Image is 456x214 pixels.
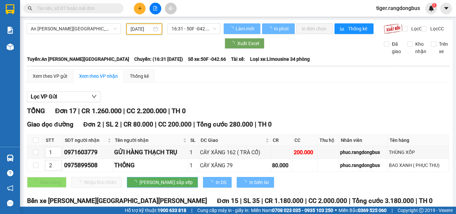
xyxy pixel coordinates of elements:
[409,25,426,32] span: Lọc CR
[27,91,100,102] button: Lọc VP Gửi
[308,197,347,205] span: CC 2.000.000
[428,5,434,11] img: icon-new-feature
[236,25,255,32] span: Làm mới
[428,25,445,32] span: Lọc CC
[265,197,303,205] span: CR 1.180.000
[389,149,448,156] div: THÙNG XỐP
[27,177,66,188] button: Giao hàng
[190,148,198,157] div: 1
[419,197,433,205] span: TH 0
[305,197,307,205] span: |
[7,43,14,50] img: warehouse-icon
[158,208,186,213] strong: 1900 633 818
[63,146,113,159] td: 0971603779
[433,3,435,8] span: 1
[296,23,333,34] button: In đơn chọn
[7,170,13,176] span: question-circle
[200,161,270,170] div: CÂY XĂNG 79
[7,155,14,162] img: warehouse-icon
[27,56,129,62] b: Tuyến: An [PERSON_NAME][GEOGRAPHIC_DATA]
[436,40,451,55] span: Trên xe
[150,3,161,14] button: file-add
[413,40,429,55] span: Kho nhận
[190,161,198,170] div: 1
[124,121,153,128] span: CR 80.000
[102,121,104,128] span: |
[91,94,97,99] span: down
[114,161,187,170] div: THÔNG
[158,121,192,128] span: CC 200.000
[64,148,112,157] div: 0971603779
[65,137,106,144] span: SĐT người nhận
[203,177,232,188] button: In DS
[274,25,289,32] span: In phơi
[134,55,183,63] span: Chuyến: (16:31 [DATE])
[250,55,310,63] span: Loại xe: Limousine 34 phòng
[237,177,274,188] button: In biên lai
[31,92,57,101] span: Lọc VP Gửi
[294,148,316,157] div: 200.000
[419,208,424,213] span: copyright
[138,6,142,11] span: plus
[348,25,368,32] span: Thống kê
[6,4,14,14] img: logo-vxr
[153,6,158,11] span: file-add
[201,137,264,144] span: ĐC Giao
[55,107,76,115] span: Đơn 17
[64,161,112,170] div: 0975899508
[113,159,189,172] td: THÔNG
[37,5,116,12] input: Tìm tên, số ĐT hoặc mã đơn
[191,207,192,214] span: |
[155,121,157,128] span: |
[358,208,387,213] strong: 0369 525 060
[371,4,425,12] span: tiger.rangdongbus
[83,121,101,128] span: Đơn 2
[168,107,170,115] span: |
[352,197,414,205] span: Tổng cước 3.180.000
[216,179,226,186] span: In DS
[335,209,337,212] span: ⚪️
[127,107,167,115] span: CC 2.200.000
[172,24,216,34] span: 16:31 - 50F -042.66
[28,6,32,11] span: search
[165,3,177,14] button: aim
[334,23,374,34] button: bar-chartThống kê
[318,135,339,146] th: Thu hộ
[230,41,237,46] span: loading
[123,107,125,115] span: |
[389,40,404,55] span: Đã giao
[340,26,346,32] span: bar-chart
[168,6,173,11] span: aim
[193,121,195,128] span: |
[272,208,333,213] strong: 0708 023 035 - 0935 103 250
[255,121,256,128] span: |
[261,197,263,205] span: |
[271,135,293,146] th: CR
[338,207,387,214] span: Miền Bắc
[7,200,13,206] span: message
[130,72,149,80] div: Thống kê
[132,180,140,185] span: loading
[389,162,448,169] div: BAO XANH ( PHỤC THU)
[63,159,113,172] td: 0975899508
[115,137,182,144] span: Tên người nhận
[224,23,260,34] button: Làm mới
[106,121,119,128] span: SL 2
[384,23,403,34] img: 9k=
[443,5,449,11] span: caret-down
[131,25,152,33] input: 10/09/2025
[440,3,452,14] button: caret-down
[140,179,193,186] span: [PERSON_NAME] sắp xếp
[349,197,351,205] span: |
[78,107,80,115] span: |
[114,148,187,157] div: GỬI HÀNG THẠCH TRỤ
[27,197,207,205] span: Bến xe [PERSON_NAME][GEOGRAPHIC_DATA][PERSON_NAME]
[416,197,417,205] span: |
[27,107,45,115] span: TỔNG
[81,107,122,115] span: CR 1.260.000
[197,121,253,128] span: Tổng cước 280.000
[125,207,186,214] span: Hỗ trợ kỹ thuật:
[197,207,249,214] span: Cung cấp máy in - giấy in:
[231,55,245,63] span: Tài xế:
[340,149,386,156] div: phuc.rangdongbus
